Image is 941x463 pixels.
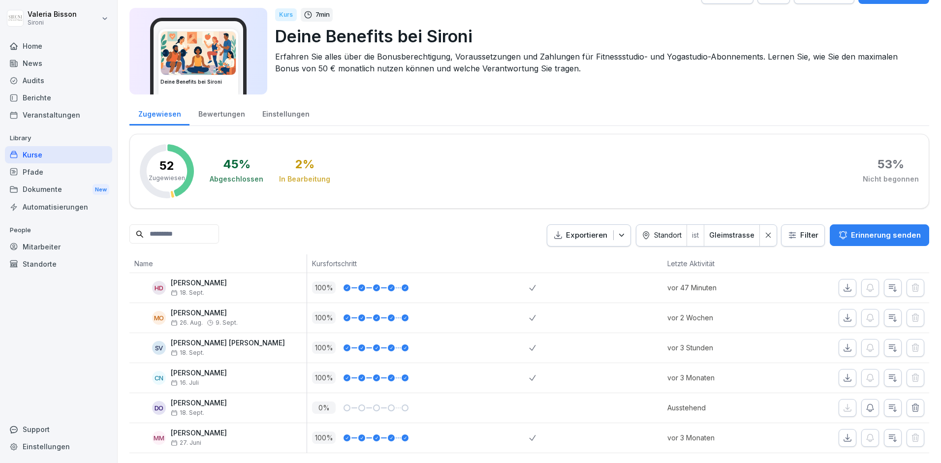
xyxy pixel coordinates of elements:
[160,78,236,86] h3: Deine Benefits bei Sironi
[312,281,336,294] p: 100 %
[189,100,253,125] a: Bewertungen
[279,174,330,184] div: In Bearbeitung
[152,431,166,445] div: MM
[878,158,904,170] div: 53 %
[667,342,774,353] p: vor 3 Stunden
[93,184,109,195] div: New
[152,401,166,415] div: DO
[312,401,336,414] p: 0 %
[5,163,112,181] a: Pfade
[28,19,77,26] p: Sironi
[5,222,112,238] p: People
[5,421,112,438] div: Support
[5,146,112,163] a: Kurse
[667,402,774,413] p: Ausstehend
[312,432,336,444] p: 100 %
[159,160,174,172] p: 52
[5,198,112,216] a: Automatisierungen
[134,258,302,269] p: Name
[171,319,203,326] span: 26. Aug.
[566,230,607,241] p: Exportieren
[152,341,166,355] div: SV
[312,258,524,269] p: Kursfortschritt
[171,369,227,377] p: [PERSON_NAME]
[275,24,921,49] p: Deine Benefits bei Sironi
[253,100,318,125] a: Einstellungen
[171,429,227,437] p: [PERSON_NAME]
[210,174,263,184] div: Abgeschlossen
[223,158,251,170] div: 45 %
[5,255,112,273] a: Standorte
[687,225,704,246] div: ist
[161,31,236,75] img: qv31ye6da0ab8wtu5n9xmwyd.png
[851,230,921,241] p: Erinnerung senden
[28,10,77,19] p: Valeria Bisson
[129,100,189,125] a: Zugewiesen
[782,225,824,246] button: Filter
[312,311,336,324] p: 100 %
[312,371,336,384] p: 100 %
[171,439,201,446] span: 27. Juni
[5,238,112,255] a: Mitarbeiter
[171,399,227,407] p: [PERSON_NAME]
[216,319,238,326] span: 9. Sept.
[149,174,185,183] p: Zugewiesen
[5,89,112,106] a: Berichte
[5,37,112,55] a: Home
[312,341,336,354] p: 100 %
[5,181,112,199] a: DokumenteNew
[171,309,238,317] p: [PERSON_NAME]
[295,158,314,170] div: 2 %
[152,311,166,325] div: MO
[709,230,754,240] div: Gleimstrasse
[171,279,227,287] p: [PERSON_NAME]
[5,438,112,455] a: Einstellungen
[152,281,166,295] div: HD
[171,409,204,416] span: 18. Sept.
[5,55,112,72] a: News
[667,282,774,293] p: vor 47 Minuten
[5,181,112,199] div: Dokumente
[667,258,769,269] p: Letzte Aktivität
[787,230,818,240] div: Filter
[152,371,166,385] div: CN
[5,106,112,123] a: Veranstaltungen
[667,372,774,383] p: vor 3 Monaten
[171,289,204,296] span: 18. Sept.
[830,224,929,246] button: Erinnerung senden
[5,130,112,146] p: Library
[171,379,199,386] span: 16. Juli
[275,8,297,21] div: Kurs
[275,51,921,74] p: Erfahren Sie alles über die Bonusberechtigung, Voraussetzungen und Zahlungen für Fitnessstudio- u...
[863,174,919,184] div: Nicht begonnen
[5,72,112,89] a: Audits
[667,432,774,443] p: vor 3 Monaten
[171,349,204,356] span: 18. Sept.
[667,312,774,323] p: vor 2 Wochen
[547,224,631,247] button: Exportieren
[171,339,285,347] p: [PERSON_NAME] [PERSON_NAME]
[315,10,330,20] p: 7 min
